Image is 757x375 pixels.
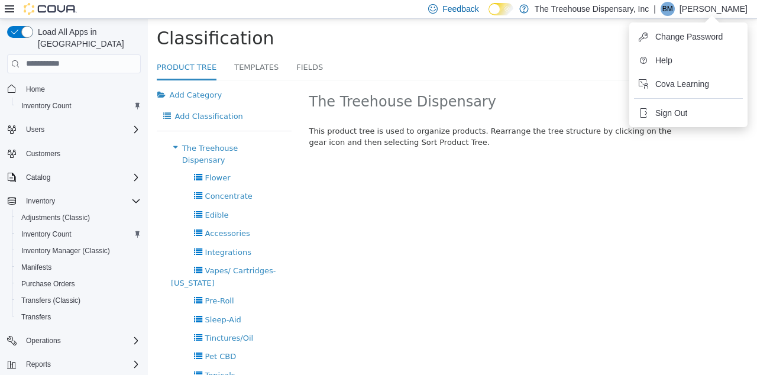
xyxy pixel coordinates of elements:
[655,54,672,66] span: Help
[23,247,128,268] span: Vapes/ Cartridges- [US_STATE]
[17,211,141,225] span: Adjustments (Classic)
[12,276,145,292] button: Purchase Orders
[21,170,55,185] button: Catalog
[161,75,348,91] span: The Treehouse Dispensary
[57,154,83,163] span: Flower
[2,332,145,349] button: Operations
[12,309,145,325] button: Transfers
[21,312,51,322] span: Transfers
[21,122,141,137] span: Users
[634,104,743,122] button: Sign Out
[21,279,75,289] span: Purchase Orders
[661,2,675,16] div: Brian Moore
[9,9,127,30] span: Classification
[12,226,145,243] button: Inventory Count
[2,169,145,186] button: Catalog
[12,243,145,259] button: Inventory Manager (Classic)
[21,334,141,348] span: Operations
[634,27,743,46] button: Change Password
[17,293,141,308] span: Transfers (Classic)
[17,244,115,258] a: Inventory Manager (Classic)
[21,122,49,137] button: Users
[654,2,656,16] p: |
[21,357,141,371] span: Reports
[26,85,45,94] span: Home
[21,82,141,96] span: Home
[520,69,594,89] a: English - US
[57,296,93,305] span: Sleep-Aid
[26,149,60,159] span: Customers
[655,31,723,43] span: Change Password
[57,173,105,182] span: Concentrate
[489,3,513,15] input: Dark Mode
[21,147,65,161] a: Customers
[17,293,85,308] a: Transfers (Classic)
[26,125,44,134] span: Users
[17,260,141,274] span: Manifests
[26,360,51,369] span: Reports
[9,87,102,108] button: Add Classification
[21,334,66,348] button: Operations
[17,227,76,241] a: Inventory Count
[17,277,141,291] span: Purchase Orders
[17,99,141,113] span: Inventory Count
[17,211,95,225] a: Adjustments (Classic)
[634,75,743,93] button: Cova Learning
[12,259,145,276] button: Manifests
[12,292,145,309] button: Transfers (Classic)
[57,277,86,286] span: Pre-Roll
[86,37,131,62] a: Templates
[57,352,88,361] span: Topicals
[9,37,69,62] a: Product Tree
[33,26,141,50] span: Load All Apps in [GEOGRAPHIC_DATA]
[634,51,743,70] button: Help
[57,229,103,238] span: Integrations
[9,66,80,87] button: Add Category
[12,98,145,114] button: Inventory Count
[21,194,141,208] span: Inventory
[17,99,76,113] a: Inventory Count
[521,70,578,88] span: English - US
[21,263,51,272] span: Manifests
[21,101,72,111] span: Inventory Count
[153,106,533,130] div: This product tree is used to organize products. Rearrange the tree structure by clicking on the g...
[662,2,673,16] span: BM
[12,209,145,226] button: Adjustments (Classic)
[2,193,145,209] button: Inventory
[17,310,141,324] span: Transfers
[34,125,90,146] span: The Treehouse Dispensary
[520,89,600,111] a: Manage Translations
[17,244,141,258] span: Inventory Manager (Classic)
[57,192,81,201] span: Edible
[17,260,56,274] a: Manifests
[655,107,687,119] span: Sign Out
[21,170,141,185] span: Catalog
[442,3,478,15] span: Feedback
[26,336,61,345] span: Operations
[21,246,110,256] span: Inventory Manager (Classic)
[21,357,56,371] button: Reports
[26,196,55,206] span: Inventory
[148,37,175,62] a: Fields
[21,194,60,208] button: Inventory
[2,145,145,162] button: Customers
[57,333,89,342] span: Pet CBD
[17,310,56,324] a: Transfers
[24,3,77,15] img: Cova
[57,210,102,219] span: Accessories
[655,78,709,90] span: Cova Learning
[17,277,80,291] a: Purchase Orders
[21,229,72,239] span: Inventory Count
[26,173,50,182] span: Catalog
[17,227,141,241] span: Inventory Count
[21,296,80,305] span: Transfers (Classic)
[21,213,90,222] span: Adjustments (Classic)
[2,121,145,138] button: Users
[57,315,106,324] span: Tinctures/Oil
[21,146,141,161] span: Customers
[680,2,748,16] p: [PERSON_NAME]
[2,356,145,373] button: Reports
[21,82,50,96] a: Home
[2,80,145,98] button: Home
